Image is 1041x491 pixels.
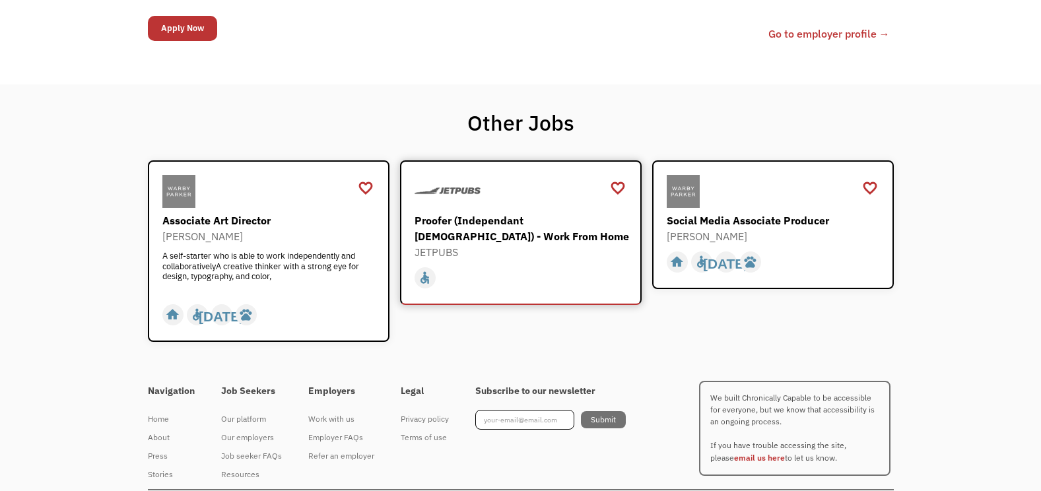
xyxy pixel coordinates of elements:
[199,305,244,325] div: [DATE]
[694,252,708,272] div: accessible
[401,430,449,445] div: Terms of use
[415,175,481,208] img: JETPUBS
[162,251,378,290] div: A self-starter who is able to work independently and collaborativelyA creative thinker with a str...
[221,411,282,427] div: Our platform
[308,430,374,445] div: Employer FAQs
[148,428,195,447] a: About
[162,228,378,244] div: [PERSON_NAME]
[475,410,626,430] form: Footer Newsletter
[768,26,890,42] a: Go to employer profile →
[415,244,630,260] div: JETPUBS
[221,430,282,445] div: Our employers
[415,213,630,244] div: Proofer (Independant [DEMOGRAPHIC_DATA]) - Work From Home
[148,385,195,397] h4: Navigation
[221,428,282,447] a: Our employers
[743,252,757,272] div: pets
[190,305,204,325] div: accessible
[401,410,449,428] a: Privacy policy
[734,453,785,463] a: email us here
[475,410,574,430] input: your-email@email.com
[652,160,894,289] a: Warby ParkerSocial Media Associate Producer[PERSON_NAME]homeaccessible[DATE]pets
[358,178,374,198] a: favorite_border
[610,178,626,198] a: favorite_border
[308,428,374,447] a: Employer FAQs
[221,385,282,397] h4: Job Seekers
[581,411,626,428] input: Submit
[400,160,642,305] a: JETPUBSProofer (Independant [DEMOGRAPHIC_DATA]) - Work From HomeJETPUBSaccessible
[221,448,282,464] div: Job seeker FAQs
[162,175,195,208] img: Warby Parker
[148,410,195,428] a: Home
[308,448,374,464] div: Refer an employer
[148,430,195,445] div: About
[162,213,378,228] div: Associate Art Director
[221,410,282,428] a: Our platform
[401,411,449,427] div: Privacy policy
[148,448,195,464] div: Press
[667,175,700,208] img: Warby Parker
[699,381,890,476] p: We built Chronically Capable to be accessible for everyone, but we know that accessibility is an ...
[418,268,432,288] div: accessible
[148,13,217,44] form: Email Form
[667,213,883,228] div: Social Media Associate Producer
[221,447,282,465] a: Job seeker FAQs
[862,178,878,198] a: favorite_border
[308,447,374,465] a: Refer an employer
[166,305,180,325] div: home
[221,465,282,484] a: Resources
[475,385,626,397] h4: Subscribe to our newsletter
[308,385,374,397] h4: Employers
[703,252,749,272] div: [DATE]
[148,465,195,484] a: Stories
[401,428,449,447] a: Terms of use
[308,410,374,428] a: Work with us
[670,252,684,272] div: home
[221,467,282,482] div: Resources
[148,447,195,465] a: Press
[148,411,195,427] div: Home
[148,467,195,482] div: Stories
[308,411,374,427] div: Work with us
[401,385,449,397] h4: Legal
[667,228,883,244] div: [PERSON_NAME]
[148,16,217,41] input: Apply Now
[239,305,253,325] div: pets
[148,160,389,342] a: Warby ParkerAssociate Art Director[PERSON_NAME]A self-starter who is able to work independently a...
